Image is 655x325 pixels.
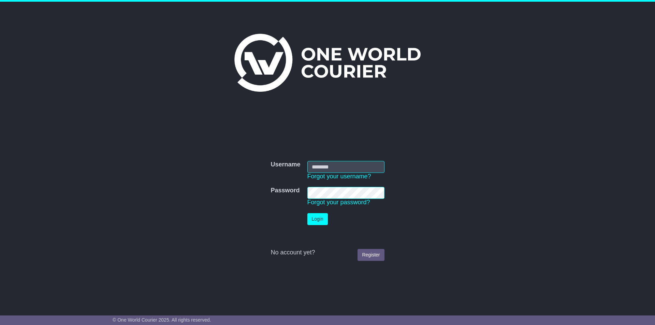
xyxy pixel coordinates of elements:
div: No account yet? [271,249,384,256]
img: One World [234,34,421,92]
label: Username [271,161,300,168]
label: Password [271,187,300,194]
span: © One World Courier 2025. All rights reserved. [113,317,211,323]
a: Forgot your username? [307,173,371,180]
a: Register [358,249,384,261]
button: Login [307,213,328,225]
a: Forgot your password? [307,199,370,206]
